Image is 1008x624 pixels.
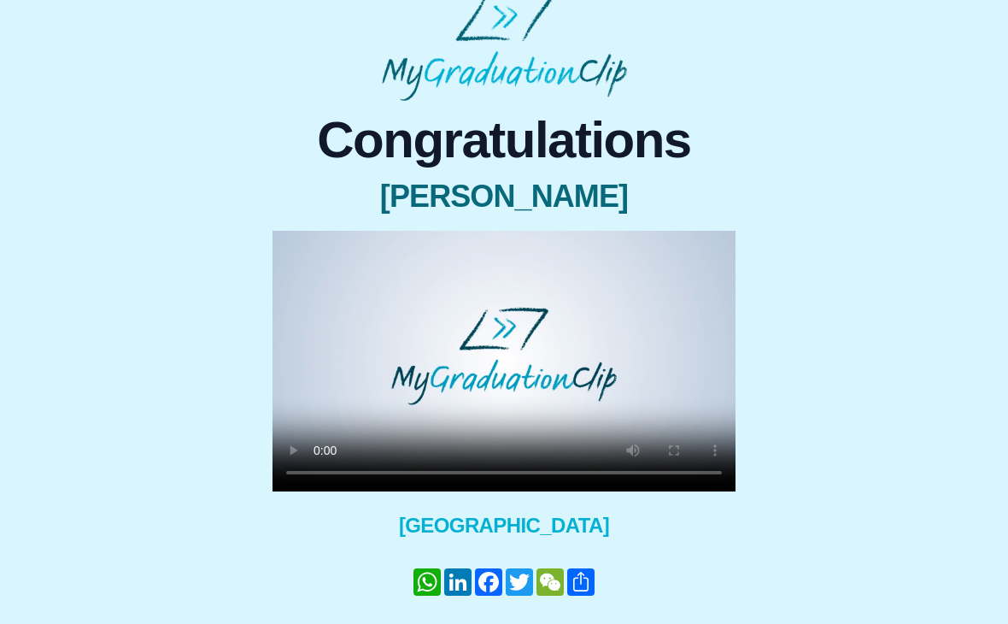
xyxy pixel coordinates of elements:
[535,568,566,596] a: WeChat
[566,568,596,596] a: Share
[273,115,735,166] span: Congratulations
[273,180,735,214] span: [PERSON_NAME]
[412,568,442,596] a: WhatsApp
[273,512,735,539] span: [GEOGRAPHIC_DATA]
[442,568,473,596] a: LinkedIn
[473,568,504,596] a: Facebook
[504,568,535,596] a: Twitter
